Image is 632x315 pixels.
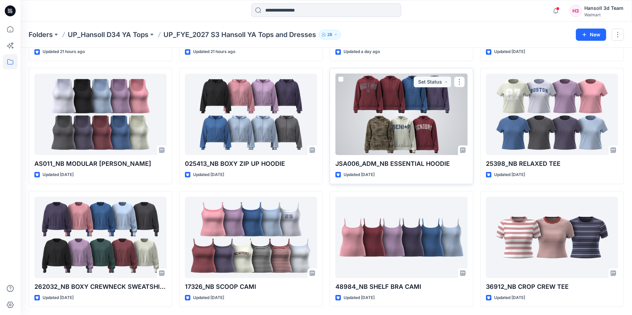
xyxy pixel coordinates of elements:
p: Updated [DATE] [494,171,525,178]
p: 17326_NB SCOOP CAMI [185,282,317,292]
p: AS011_NB MODULAR [PERSON_NAME] [34,159,167,169]
p: JSA006_ADM_NB ESSENTIAL HOODIE [335,159,468,169]
a: UP_Hansoll D34 YA Tops [68,30,148,39]
p: Updated a day ago [344,48,380,55]
p: Updated [DATE] [494,294,525,301]
p: Updated [DATE] [43,171,74,178]
div: Walmart [584,12,623,17]
a: Folders [29,30,53,39]
p: Updated 21 hours ago [43,48,85,55]
a: AS011_NB MODULAR TAMI [34,74,167,155]
p: Updated [DATE] [43,294,74,301]
button: 28 [319,30,341,39]
a: 36912_NB CROP CREW TEE [486,197,618,278]
p: Updated [DATE] [193,171,224,178]
a: 17326_NB SCOOP CAMI [185,197,317,278]
p: Updated [DATE] [344,294,375,301]
div: Hansoll 3d Team [584,4,623,12]
p: Updated [DATE] [494,48,525,55]
p: Updated [DATE] [344,171,375,178]
div: H3 [569,5,582,17]
a: 25398_NB RELAXED TEE [486,74,618,155]
a: JSA006_ADM_NB ESSENTIAL HOODIE [335,74,468,155]
p: 262032_NB BOXY CREWNECK SWEATSHIRT [34,282,167,292]
p: UP_FYE_2027 S3 Hansoll YA Tops and Dresses [163,30,316,39]
a: 262032_NB BOXY CREWNECK SWEATSHIRT [34,197,167,278]
p: 36912_NB CROP CREW TEE [486,282,618,292]
p: 25398_NB RELAXED TEE [486,159,618,169]
p: 025413_NB BOXY ZIP UP HOODIE [185,159,317,169]
button: New [576,29,606,41]
a: 48984_NB SHELF BRA CAMI [335,197,468,278]
a: 025413_NB BOXY ZIP UP HOODIE [185,74,317,155]
p: Updated [DATE] [193,294,224,301]
p: 48984_NB SHELF BRA CAMI [335,282,468,292]
p: Updated 21 hours ago [193,48,235,55]
p: 28 [327,31,332,38]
